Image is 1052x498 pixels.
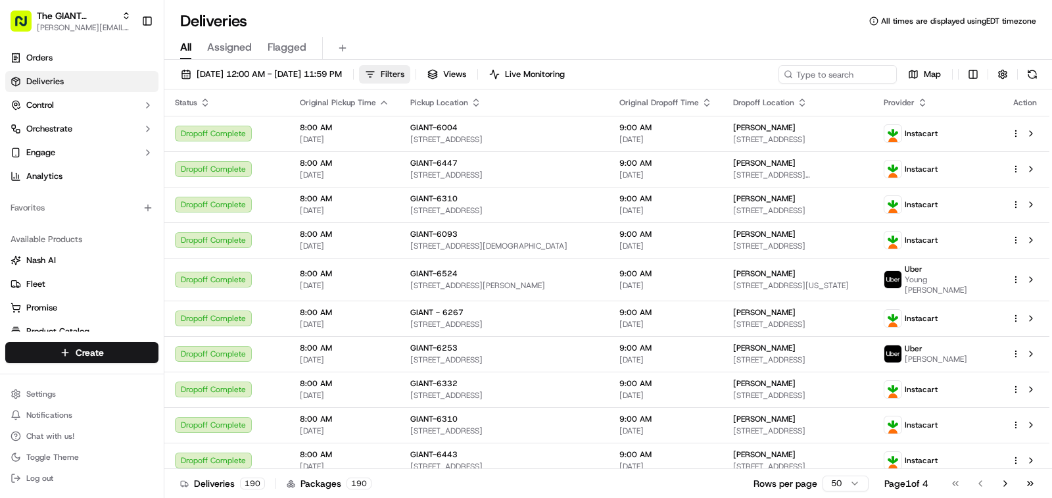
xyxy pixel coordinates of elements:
span: [STREET_ADDRESS] [410,134,598,145]
span: [DATE] [300,390,389,401]
button: Toggle Theme [5,448,158,466]
span: Fleet [26,278,45,290]
span: [PERSON_NAME] [733,307,796,318]
span: Young [PERSON_NAME] [905,274,990,295]
div: 💻 [111,192,122,203]
span: [DATE] [619,241,712,251]
a: Powered byPylon [93,222,159,233]
span: Filters [381,68,404,80]
span: [DATE] [300,205,389,216]
span: Original Pickup Time [300,97,376,108]
span: GIANT-6443 [410,449,458,460]
a: Deliveries [5,71,158,92]
span: Instacart [905,455,938,466]
img: profile_uber_ahold_partner.png [884,345,901,362]
span: Assigned [207,39,252,55]
button: Start new chat [224,130,239,145]
input: Got a question? Start typing here... [34,85,237,99]
button: Settings [5,385,158,403]
input: Type to search [778,65,897,84]
span: [STREET_ADDRESS] [733,205,863,216]
button: Fleet [5,274,158,295]
a: Promise [11,302,153,314]
button: Log out [5,469,158,487]
button: Control [5,95,158,116]
span: 9:00 AM [619,193,712,204]
div: Deliveries [180,477,265,490]
span: 8:00 AM [300,158,389,168]
span: [PERSON_NAME] [733,449,796,460]
button: Create [5,342,158,363]
button: Product Catalog [5,321,158,342]
span: [DATE] [619,170,712,180]
span: Uber [905,264,922,274]
span: [STREET_ADDRESS] [733,390,863,401]
span: Log out [26,473,53,484]
span: [DATE] [619,280,712,291]
button: [PERSON_NAME][EMAIL_ADDRESS][DOMAIN_NAME] [37,22,131,33]
span: [STREET_ADDRESS] [733,426,863,436]
span: All times are displayed using EDT timezone [881,16,1036,26]
span: [PERSON_NAME] [733,158,796,168]
img: profile_uber_ahold_partner.png [884,271,901,288]
span: Flagged [268,39,306,55]
span: Knowledge Base [26,191,101,204]
span: [STREET_ADDRESS] [733,241,863,251]
span: [PERSON_NAME] [733,229,796,239]
span: [DATE] [300,170,389,180]
span: Instacart [905,235,938,245]
button: The GIANT Company[PERSON_NAME][EMAIL_ADDRESS][DOMAIN_NAME] [5,5,136,37]
a: Orders [5,47,158,68]
span: [DATE] [300,426,389,436]
span: [STREET_ADDRESS][DEMOGRAPHIC_DATA] [410,241,598,251]
span: All [180,39,191,55]
span: GIANT-6447 [410,158,458,168]
span: [STREET_ADDRESS] [733,355,863,365]
span: Nash AI [26,255,56,266]
button: Filters [359,65,410,84]
span: Orchestrate [26,123,72,135]
button: Orchestrate [5,118,158,139]
button: Engage [5,142,158,163]
span: Toggle Theme [26,452,79,462]
span: [STREET_ADDRESS] [410,355,598,365]
div: We're available if you need us! [45,139,166,149]
button: Promise [5,297,158,318]
span: Deliveries [26,76,64,87]
span: 8:00 AM [300,268,389,279]
span: [STREET_ADDRESS] [733,461,863,472]
span: [DATE] [619,134,712,145]
button: Nash AI [5,250,158,271]
div: Available Products [5,229,158,250]
span: GIANT - 6267 [410,307,464,318]
button: [DATE] 12:00 AM - [DATE] 11:59 PM [175,65,348,84]
div: Page 1 of 4 [884,477,928,490]
span: Settings [26,389,56,399]
span: 8:00 AM [300,307,389,318]
div: 190 [347,478,371,489]
span: [PERSON_NAME] [905,354,967,364]
span: Instacart [905,384,938,395]
span: Create [76,346,104,359]
h1: Deliveries [180,11,247,32]
img: profile_instacart_ahold_partner.png [884,452,901,469]
span: [STREET_ADDRESS] [410,390,598,401]
span: Uber [905,343,922,354]
span: Instacart [905,128,938,139]
span: The GIANT Company [37,9,116,22]
span: Control [26,99,54,111]
span: [STREET_ADDRESS] [733,319,863,330]
span: [PERSON_NAME] [733,122,796,133]
button: Views [421,65,472,84]
a: Fleet [11,278,153,290]
a: Nash AI [11,255,153,266]
span: [DATE] [619,319,712,330]
span: [STREET_ADDRESS] [410,170,598,180]
span: [DATE] [619,426,712,436]
p: Welcome 👋 [13,53,239,74]
img: profile_instacart_ahold_partner.png [884,161,901,178]
span: 8:00 AM [300,414,389,424]
span: [DATE] [300,241,389,251]
span: 9:00 AM [619,307,712,318]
